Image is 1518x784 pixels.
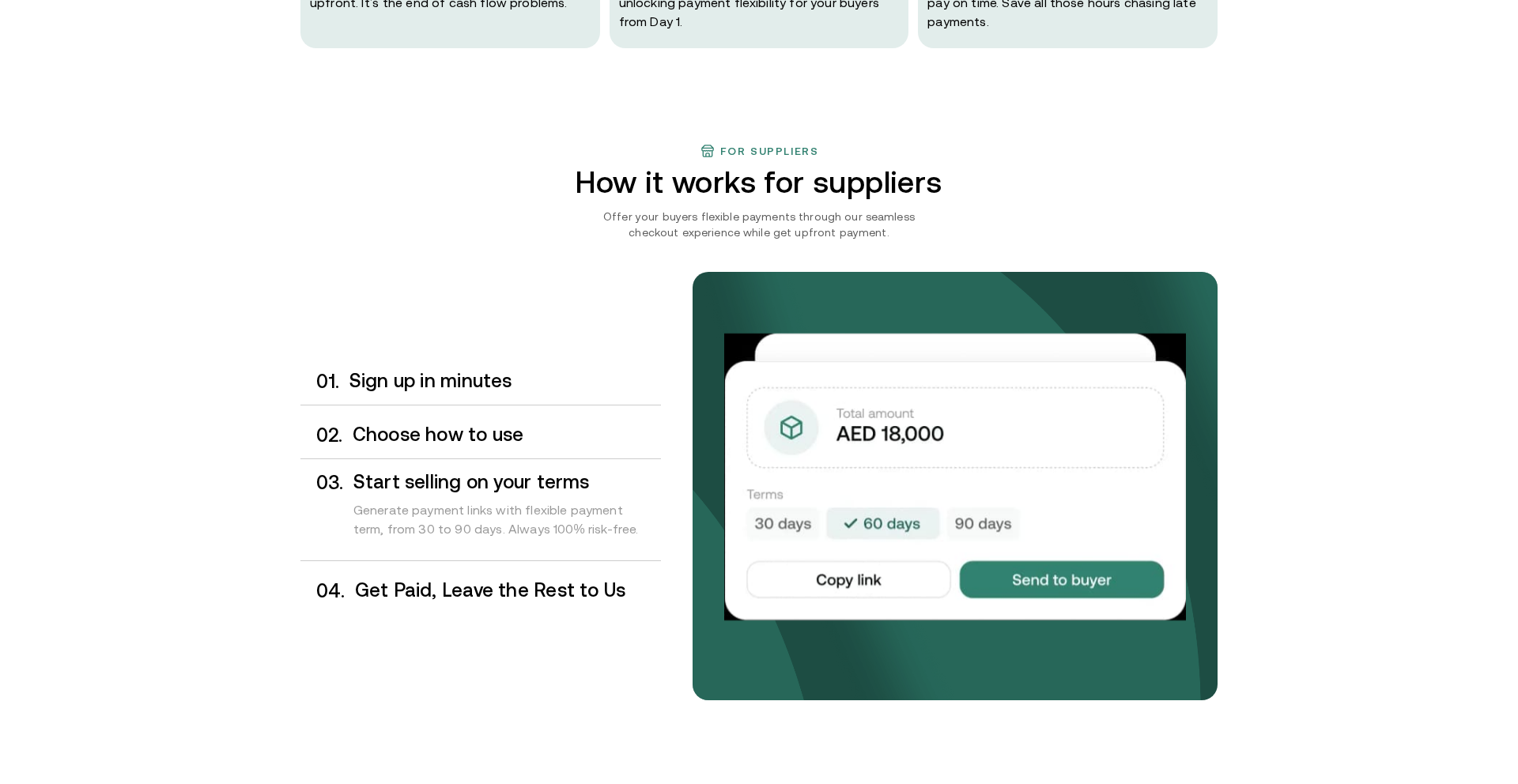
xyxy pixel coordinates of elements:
div: 0 4 . [300,580,346,601]
img: finance [700,143,716,159]
h2: How it works for suppliers [529,165,990,199]
img: Your payments collected on time. [724,334,1186,620]
div: Generate payment links with flexible payment term, from 30 to 90 days. Always 100% risk-free. [353,492,661,554]
img: bg [693,272,1218,700]
div: 0 1 . [300,371,340,392]
h3: Get Paid, Leave the Rest to Us [355,580,661,601]
p: Offer your buyers flexible payments through our seamless checkout experience while get upfront pa... [580,209,938,240]
div: 0 2 . [300,424,343,446]
div: 0 3 . [300,472,344,554]
h3: For suppliers [720,145,819,157]
h3: Choose how to use [353,424,661,445]
h3: Start selling on your terms [353,472,661,492]
h3: Sign up in minutes [349,371,661,391]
